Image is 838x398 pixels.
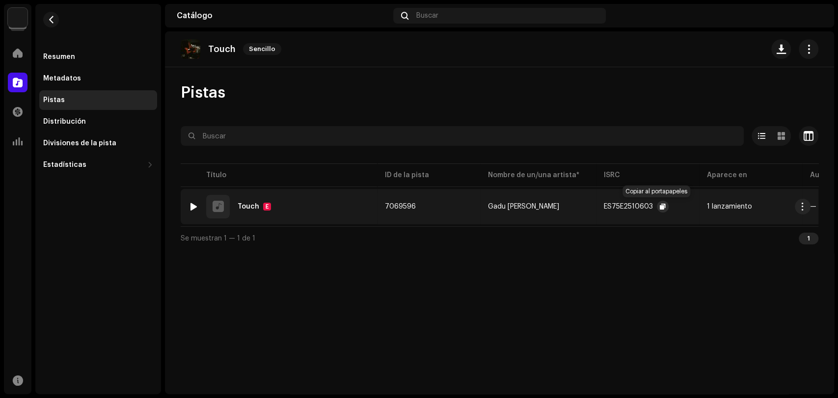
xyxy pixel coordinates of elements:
span: Se muestran 1 — 1 de 1 [181,235,255,242]
p: Touch [208,44,235,54]
span: Buscar [416,12,438,20]
img: f128795f-6746-4f0f-b5d6-aee1965a7dc2 [807,8,822,24]
div: 1 lanzamiento [707,203,752,210]
div: E [263,203,271,211]
re-m-nav-item: Resumen [39,47,157,67]
re-m-nav-item: Pistas [39,90,157,110]
div: Gadu [PERSON_NAME] [488,203,559,210]
re-m-nav-dropdown: Estadísticas [39,155,157,175]
div: Catálogo [177,12,389,20]
div: Touch [238,203,259,210]
div: Divisiones de la pista [43,139,116,147]
div: Distribución [43,118,86,126]
div: Metadatos [43,75,81,82]
span: 7069596 [385,203,416,210]
div: Resumen [43,53,75,61]
div: Estadísticas [43,161,86,169]
span: Sencillo [243,43,281,55]
img: bccabe0e-6f96-4221-8f39-b6f215d5fa2d [181,39,200,59]
span: Pistas [181,83,225,103]
input: Buscar [181,126,744,146]
re-m-nav-item: Distribución [39,112,157,132]
span: 1 lanzamiento [707,203,794,210]
div: 1 [799,233,818,244]
span: Gadu Camiolo [488,203,588,210]
div: ES75E2510603 [604,203,653,210]
re-m-nav-item: Metadatos [39,69,157,88]
img: 297a105e-aa6c-4183-9ff4-27133c00f2e2 [8,8,27,27]
re-m-nav-item: Divisiones de la pista [39,133,157,153]
div: Pistas [43,96,65,104]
